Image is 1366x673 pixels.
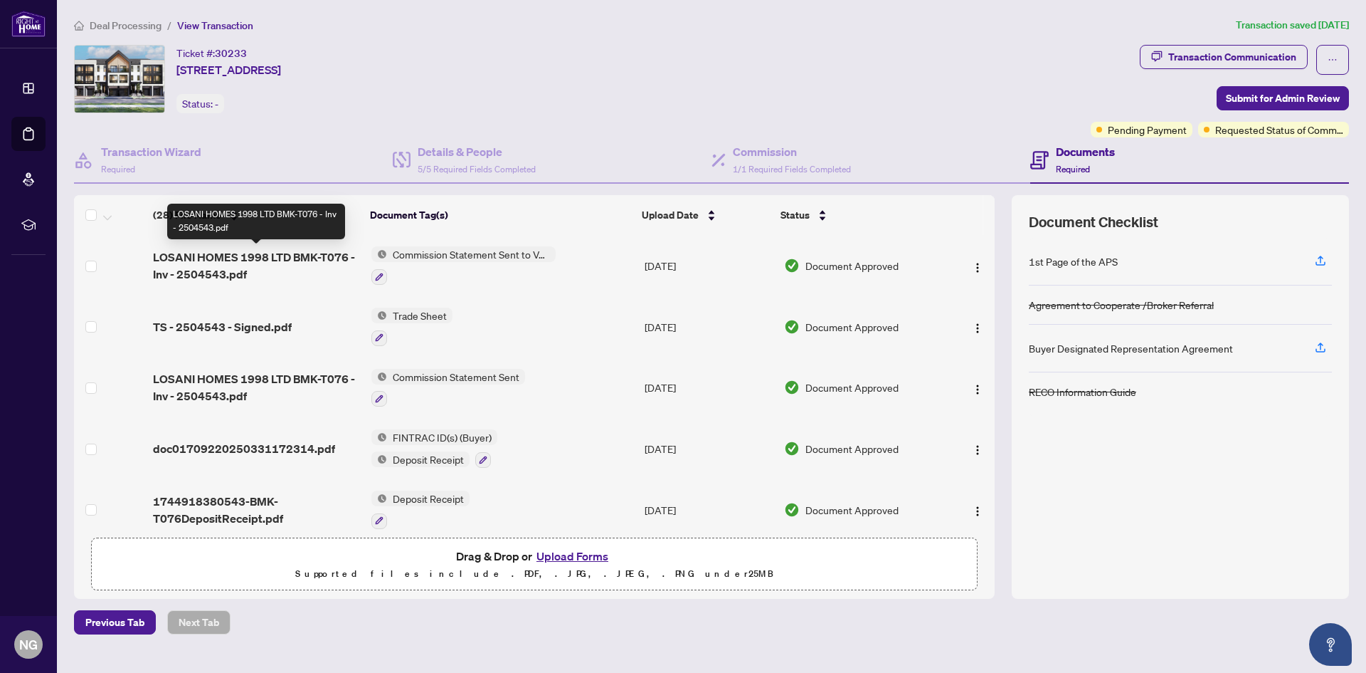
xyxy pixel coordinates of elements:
button: Logo [966,254,989,277]
article: Transaction saved [DATE] [1236,17,1349,33]
img: Logo [972,323,983,334]
span: Commission Statement Sent to Vendor [387,246,556,262]
span: View Transaction [177,19,253,32]
img: Status Icon [371,246,387,262]
th: (28) File Name [147,195,365,235]
img: Logo [972,444,983,456]
span: - [215,98,218,110]
button: Status IconTrade Sheet [371,308,452,346]
span: 1744918380543-BMK-T076DepositReceipt.pdf [153,493,360,527]
img: Logo [972,262,983,273]
button: Status IconFINTRAC ID(s) (Buyer)Status IconDeposit Receipt [371,429,497,468]
div: Ticket #: [176,45,247,61]
img: Status Icon [371,491,387,506]
span: Document Approved [805,502,899,518]
p: Supported files include .PDF, .JPG, .JPEG, .PNG under 25 MB [100,565,968,583]
span: Commission Statement Sent [387,369,525,385]
span: (28) File Name [153,207,221,223]
img: Status Icon [371,369,387,385]
span: NG [19,635,38,654]
span: FINTRAC ID(s) (Buyer) [387,429,497,445]
span: 30233 [215,47,247,60]
button: Status IconDeposit Receipt [371,491,470,529]
span: Required [1056,164,1090,174]
button: Previous Tab [74,610,156,635]
img: Document Status [784,502,800,518]
button: Transaction Communication [1140,45,1308,69]
span: home [74,21,84,31]
span: 5/5 Required Fields Completed [418,164,536,174]
h4: Documents [1056,143,1115,160]
button: Open asap [1309,623,1352,666]
td: [DATE] [639,418,778,479]
button: Logo [966,499,989,521]
button: Status IconCommission Statement Sent [371,369,525,407]
div: Buyer Designated Representation Agreement [1029,340,1233,356]
span: Submit for Admin Review [1226,87,1340,110]
h4: Details & People [418,143,536,160]
span: Document Approved [805,441,899,457]
img: Status Icon [371,308,387,323]
img: Document Status [784,258,800,273]
span: Status [780,207,810,223]
span: Document Approved [805,319,899,335]
img: Status Icon [371,452,387,467]
span: ellipsis [1328,55,1338,65]
span: [STREET_ADDRESS] [176,61,281,78]
img: Document Status [784,380,800,395]
li: / [167,17,171,33]
span: Document Approved [805,380,899,395]
button: Upload Forms [532,547,613,565]
span: Deal Processing [90,19,162,32]
span: doc01709220250331172314.pdf [153,440,335,457]
th: Status [775,195,943,235]
div: Transaction Communication [1168,46,1296,68]
h4: Commission [733,143,851,160]
button: Logo [966,376,989,399]
span: Drag & Drop or [456,547,613,565]
span: LOSANI HOMES 1998 LTD BMK-T076 - Inv - 2504543.pdf [153,370,360,405]
button: Next Tab [167,610,231,635]
th: Document Tag(s) [364,195,636,235]
span: Upload Date [642,207,699,223]
span: Pending Payment [1108,122,1187,137]
span: Required [101,164,135,174]
span: Drag & Drop orUpload FormsSupported files include .PDF, .JPG, .JPEG, .PNG under25MB [92,538,977,591]
img: IMG-X12049572_1.jpg [75,46,164,113]
img: Status Icon [371,429,387,445]
img: Logo [972,506,983,517]
h4: Transaction Wizard [101,143,201,160]
span: Deposit Receipt [387,491,470,506]
span: Document Checklist [1029,212,1158,232]
td: [DATE] [639,479,778,541]
button: Submit for Admin Review [1217,86,1349,110]
span: Deposit Receipt [387,452,470,467]
div: Agreement to Cooperate /Broker Referral [1029,297,1214,313]
span: Requested Status of Commission [1215,122,1343,137]
img: Document Status [784,441,800,457]
span: 1/1 Required Fields Completed [733,164,851,174]
div: Status: [176,94,224,113]
span: Previous Tab [85,611,144,634]
span: LOSANI HOMES 1998 LTD BMK-T076 - Inv - 2504543.pdf [153,249,360,283]
td: [DATE] [639,296,778,358]
button: Logo [966,315,989,338]
div: LOSANI HOMES 1998 LTD BMK-T076 - Inv - 2504543.pdf [167,204,345,239]
button: Logo [966,437,989,460]
div: RECO Information Guide [1029,384,1136,400]
span: TS - 2504543 - Signed.pdf [153,318,292,335]
img: logo [11,11,46,37]
div: 1st Page of the APS [1029,254,1118,269]
img: Document Status [784,319,800,335]
button: Status IconCommission Statement Sent to Vendor [371,246,556,285]
td: [DATE] [639,358,778,419]
span: Trade Sheet [387,308,452,323]
img: Logo [972,384,983,395]
td: [DATE] [639,235,778,296]
span: Document Approved [805,258,899,273]
th: Upload Date [636,195,775,235]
